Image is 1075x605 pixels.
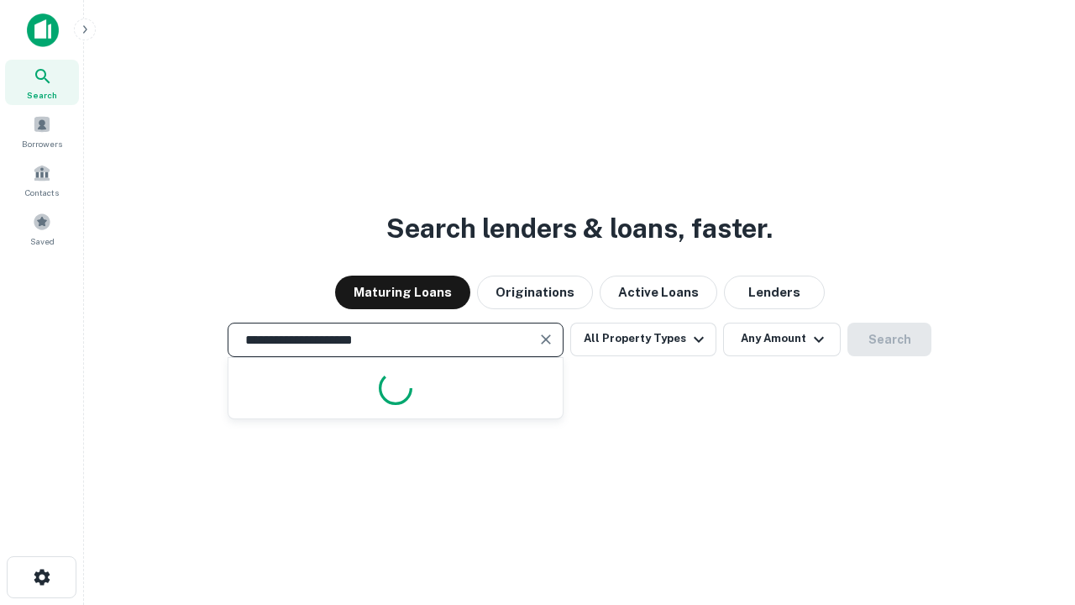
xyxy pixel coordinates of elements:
[5,108,79,154] a: Borrowers
[600,276,717,309] button: Active Loans
[5,60,79,105] a: Search
[5,157,79,203] a: Contacts
[534,328,558,351] button: Clear
[570,323,716,356] button: All Property Types
[27,88,57,102] span: Search
[27,13,59,47] img: capitalize-icon.png
[386,208,773,249] h3: Search lenders & loans, faster.
[22,137,62,150] span: Borrowers
[477,276,593,309] button: Originations
[5,206,79,251] a: Saved
[335,276,470,309] button: Maturing Loans
[991,471,1075,551] iframe: Chat Widget
[25,186,59,199] span: Contacts
[723,323,841,356] button: Any Amount
[30,234,55,248] span: Saved
[724,276,825,309] button: Lenders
